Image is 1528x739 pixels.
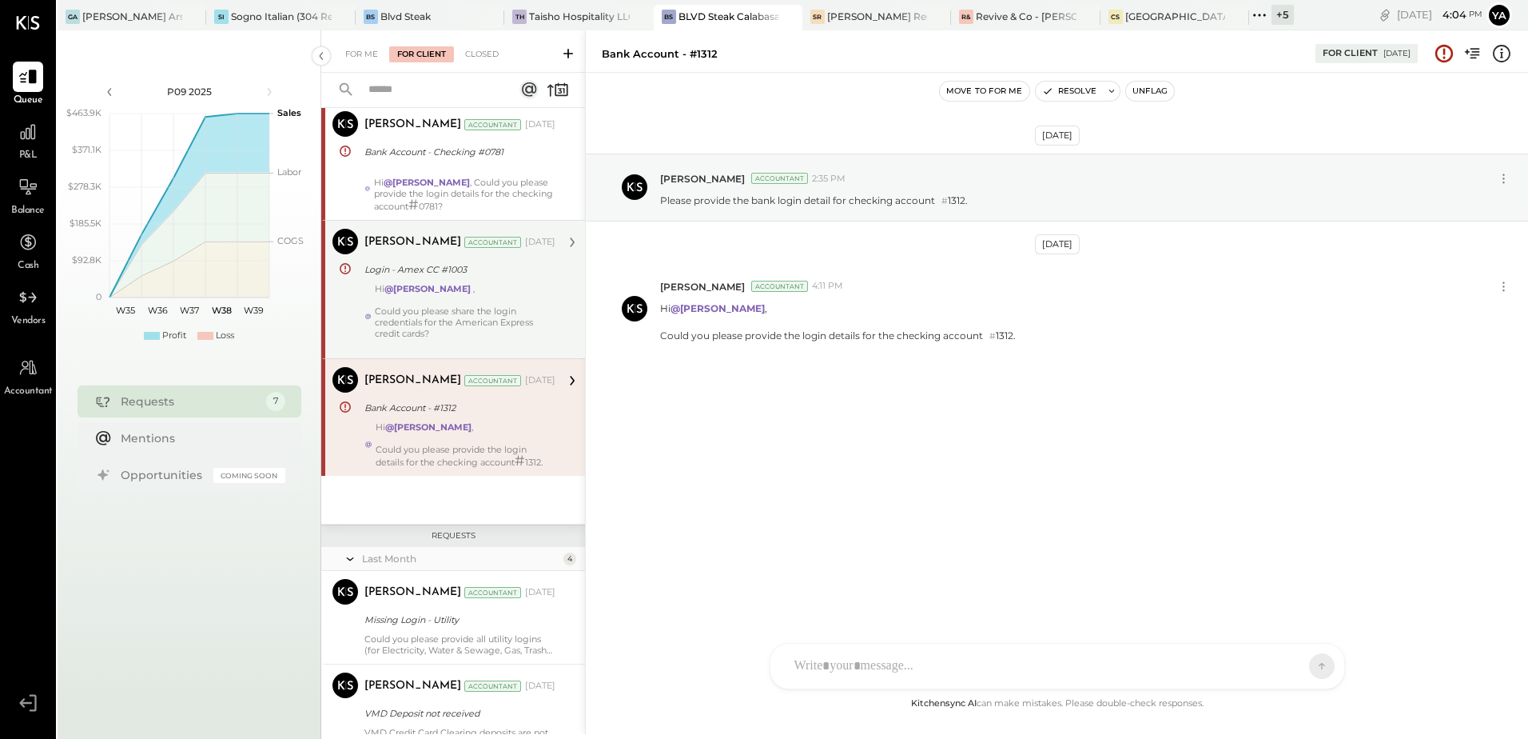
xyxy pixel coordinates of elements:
[162,330,186,342] div: Profit
[810,10,825,24] div: SR
[670,302,765,314] strong: @[PERSON_NAME]
[364,678,461,694] div: [PERSON_NAME]
[989,330,996,342] span: #
[1271,5,1294,25] div: + 5
[464,681,521,692] div: Accountant
[408,196,419,214] span: #
[66,107,101,118] text: $463.9K
[364,262,551,278] div: Login - Amex CC #1003
[374,166,555,212] div: Hi , Could you please provide the login details for the checking account 0781?
[515,452,525,469] span: #
[376,444,555,468] div: Could you please provide the login details for the checking account 1312.
[14,94,43,108] span: Queue
[1377,6,1393,23] div: copy link
[1108,10,1123,24] div: CS
[364,373,461,389] div: [PERSON_NAME]
[678,10,778,23] div: BLVD Steak Calabasas
[660,172,745,186] span: [PERSON_NAME]
[660,329,1016,343] div: Could you please provide the login details for the checking account 1312.
[121,430,277,446] div: Mentions
[812,173,846,186] span: 2:35 PM
[1,172,55,218] a: Balance
[180,305,199,316] text: W37
[364,585,461,601] div: [PERSON_NAME]
[464,119,521,130] div: Accountant
[1,282,55,329] a: Vendors
[72,144,101,155] text: $371.1K
[941,195,948,206] span: #
[384,177,470,188] strong: @[PERSON_NAME]
[364,234,461,250] div: [PERSON_NAME]
[277,235,304,246] text: COGS
[214,10,229,24] div: SI
[1,117,55,163] a: P&L
[121,85,257,98] div: P09 2025
[751,173,808,184] div: Accountant
[389,46,454,62] div: For Client
[266,392,285,411] div: 7
[1323,47,1378,60] div: For Client
[11,314,46,329] span: Vendors
[812,280,843,293] span: 4:11 PM
[525,586,555,599] div: [DATE]
[464,587,521,598] div: Accountant
[231,10,331,23] div: Sogno Italian (304 Restaurant)
[384,283,471,294] strong: @[PERSON_NAME]
[660,194,968,208] p: Please provide the bank login detail for checking account 1312.
[337,46,386,62] div: For Me
[364,10,378,24] div: BS
[72,254,101,266] text: $92.8K
[4,385,53,399] span: Accountant
[329,530,577,541] div: Requests
[364,705,551,721] div: VMD Deposit not received
[376,421,555,468] div: Hi ,
[66,10,80,24] div: GA
[827,10,927,23] div: [PERSON_NAME] Restaurant & Deli
[364,144,551,160] div: Bank Account - Checking #0781
[1126,82,1174,101] button: Unflag
[563,553,576,565] div: 4
[1125,10,1225,23] div: [GEOGRAPHIC_DATA][PERSON_NAME]
[525,680,555,693] div: [DATE]
[1035,126,1080,146] div: [DATE]
[660,302,1016,343] p: Hi ,
[68,181,101,192] text: $278.3K
[1,353,55,399] a: Accountant
[364,612,551,628] div: Missing Login - Utility
[364,633,555,656] div: Could you please provide all utility logins (for Electricity, Water & Sewage, Gas, Trash removal ...
[662,10,676,24] div: BS
[525,118,555,131] div: [DATE]
[277,107,301,118] text: Sales
[457,46,507,62] div: Closed
[512,10,527,24] div: TH
[211,305,231,316] text: W38
[1383,48,1411,59] div: [DATE]
[751,281,808,292] div: Accountant
[11,204,45,218] span: Balance
[380,10,431,23] div: Blvd Steak
[1397,7,1482,22] div: [DATE]
[147,305,167,316] text: W36
[375,283,555,350] div: Hi , Could you please share the login credentials for the American Express credit cards?
[362,552,559,565] div: Last Month
[1,227,55,274] a: Cash
[277,166,301,178] text: Labor
[121,393,258,409] div: Requests
[660,280,745,294] span: [PERSON_NAME]
[243,305,263,316] text: W39
[1486,2,1512,28] button: Ya
[525,236,555,249] div: [DATE]
[82,10,182,23] div: [PERSON_NAME] Arso
[959,10,973,24] div: R&
[1,62,55,108] a: Queue
[529,10,629,23] div: Taisho Hospitality LLC
[602,46,718,62] div: Bank Account - #1312
[976,10,1076,23] div: Revive & Co - [PERSON_NAME]
[364,117,461,133] div: [PERSON_NAME]
[385,421,472,433] strong: @[PERSON_NAME]
[116,305,135,316] text: W35
[18,259,38,274] span: Cash
[216,330,234,342] div: Loss
[19,149,38,163] span: P&L
[121,467,205,483] div: Opportunities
